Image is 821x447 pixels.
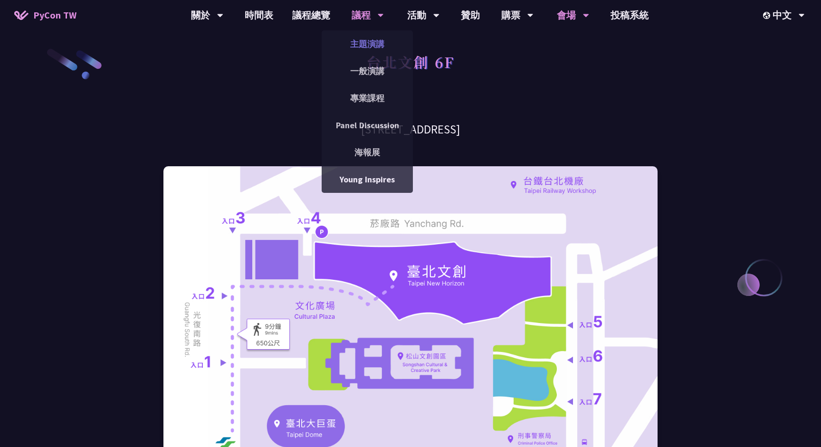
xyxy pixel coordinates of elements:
[322,33,413,55] a: 主題演講
[5,3,86,27] a: PyCon TW
[14,10,29,20] img: Home icon of PyCon TW 2025
[322,168,413,190] a: Young Inspires
[322,60,413,82] a: 一般演講
[163,121,658,138] h3: [STREET_ADDRESS]
[322,87,413,109] a: 專業課程
[322,114,413,136] a: Panel Discussion
[763,12,773,19] img: Locale Icon
[33,8,76,22] span: PyCon TW
[322,141,413,163] a: 海報展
